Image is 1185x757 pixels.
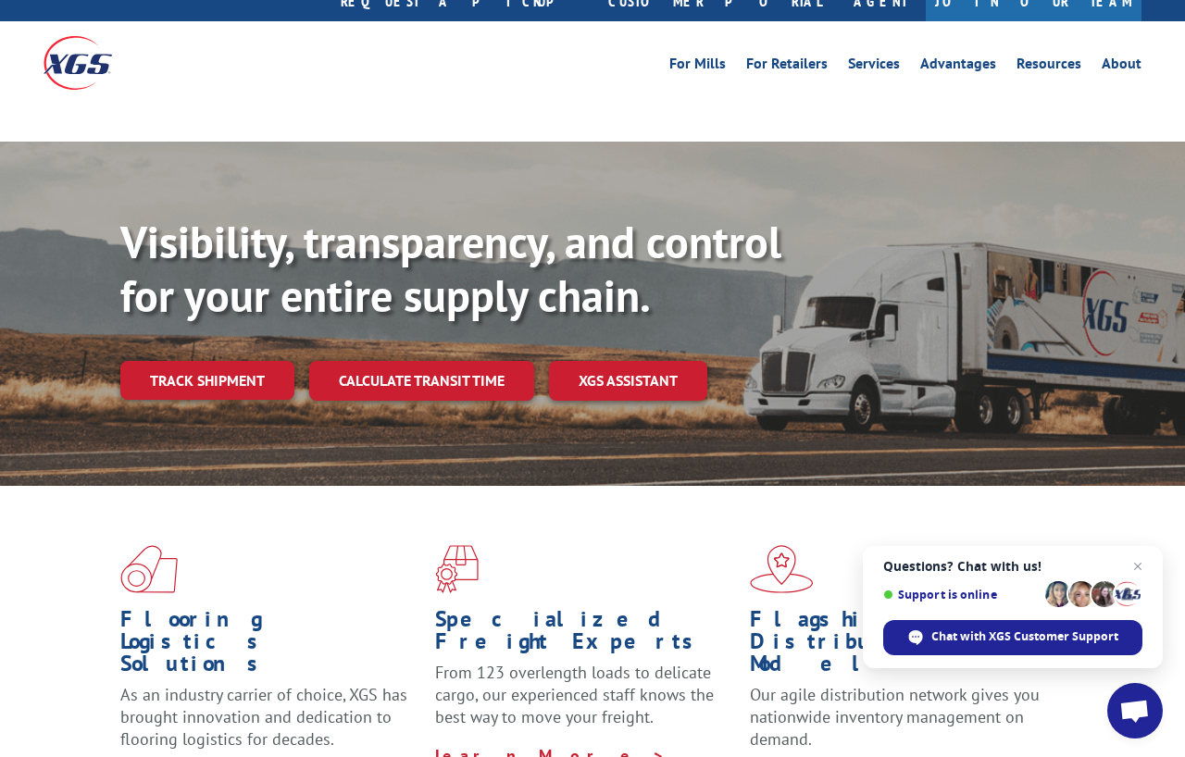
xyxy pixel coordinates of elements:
[920,56,996,77] a: Advantages
[750,684,1040,750] span: Our agile distribution network gives you nationwide inventory management on demand.
[1102,56,1141,77] a: About
[746,56,828,77] a: For Retailers
[120,213,781,324] b: Visibility, transparency, and control for your entire supply chain.
[120,608,421,684] h1: Flooring Logistics Solutions
[750,608,1051,684] h1: Flagship Distribution Model
[435,662,736,744] p: From 123 overlength loads to delicate cargo, our experienced staff knows the best way to move you...
[883,620,1142,655] div: Chat with XGS Customer Support
[1017,56,1081,77] a: Resources
[435,545,479,593] img: xgs-icon-focused-on-flooring-red
[549,361,707,401] a: XGS ASSISTANT
[435,608,736,662] h1: Specialized Freight Experts
[931,628,1118,645] span: Chat with XGS Customer Support
[1127,555,1149,577] span: Close chat
[120,545,178,593] img: xgs-icon-total-supply-chain-intelligence-red
[120,684,407,750] span: As an industry carrier of choice, XGS has brought innovation and dedication to flooring logistics...
[883,559,1142,574] span: Questions? Chat with us!
[669,56,726,77] a: For Mills
[883,588,1039,602] span: Support is online
[1107,683,1163,738] div: Open chat
[750,545,814,593] img: xgs-icon-flagship-distribution-model-red
[848,56,900,77] a: Services
[120,361,294,400] a: Track shipment
[309,361,534,401] a: Calculate transit time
